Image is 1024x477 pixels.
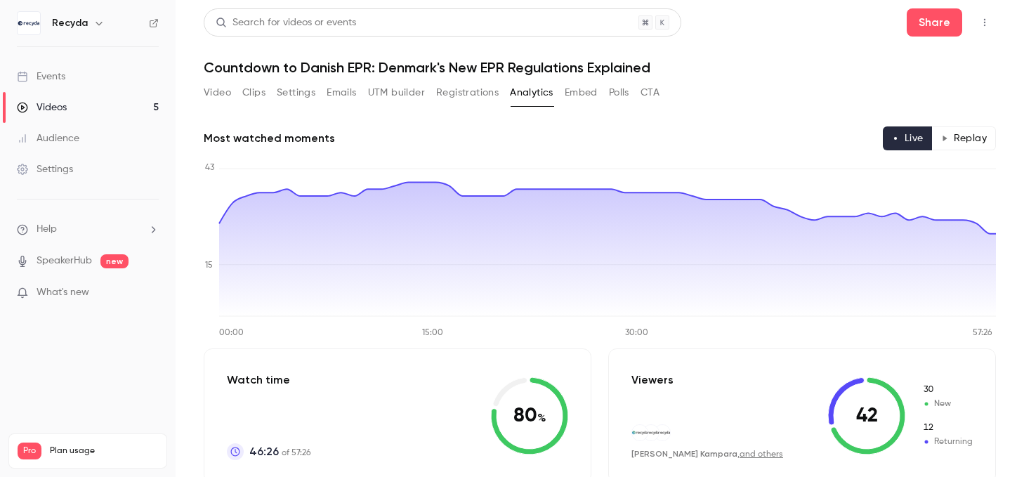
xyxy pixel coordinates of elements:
p: of 57:26 [249,443,310,460]
div: Search for videos or events [216,15,356,30]
div: , [631,448,783,460]
span: [PERSON_NAME] Kampara [631,449,737,459]
h6: Recyda [52,16,88,30]
span: Help [37,222,57,237]
div: Events [17,70,65,84]
button: Registrations [436,81,499,104]
button: Live [883,126,933,150]
span: new [100,254,129,268]
img: recyda.com [655,425,670,440]
button: Settings [277,81,315,104]
span: What's new [37,285,89,300]
iframe: Noticeable Trigger [142,287,159,299]
button: Analytics [510,81,553,104]
a: and others [740,450,783,459]
button: Clips [242,81,265,104]
div: Audience [17,131,79,145]
tspan: 57:26 [973,329,992,337]
span: Returning [922,436,973,448]
p: Watch time [227,372,310,388]
h1: Countdown to Danish EPR: Denmark's New EPR Regulations Explained [204,59,996,76]
h2: Most watched moments [204,130,335,147]
button: Replay [932,126,996,150]
button: Emails [327,81,356,104]
button: CTA [641,81,659,104]
span: New [922,398,973,410]
img: recyda.com [643,425,659,440]
button: UTM builder [368,81,425,104]
img: Recyda [18,12,40,34]
tspan: 43 [205,164,214,172]
button: Polls [609,81,629,104]
li: help-dropdown-opener [17,222,159,237]
span: Pro [18,443,41,459]
span: Plan usage [50,445,158,457]
img: recyda.com [632,425,648,440]
button: Video [204,81,231,104]
a: SpeakerHub [37,254,92,268]
tspan: 15:00 [422,329,443,337]
p: Viewers [631,372,674,388]
tspan: 00:00 [219,329,244,337]
button: Share [907,8,962,37]
tspan: 30:00 [625,329,648,337]
span: New [922,384,973,396]
button: Embed [565,81,598,104]
div: Settings [17,162,73,176]
span: Returning [922,422,973,434]
button: Top Bar Actions [973,11,996,34]
span: 46:26 [249,443,279,460]
tspan: 15 [205,261,213,270]
div: Videos [17,100,67,115]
